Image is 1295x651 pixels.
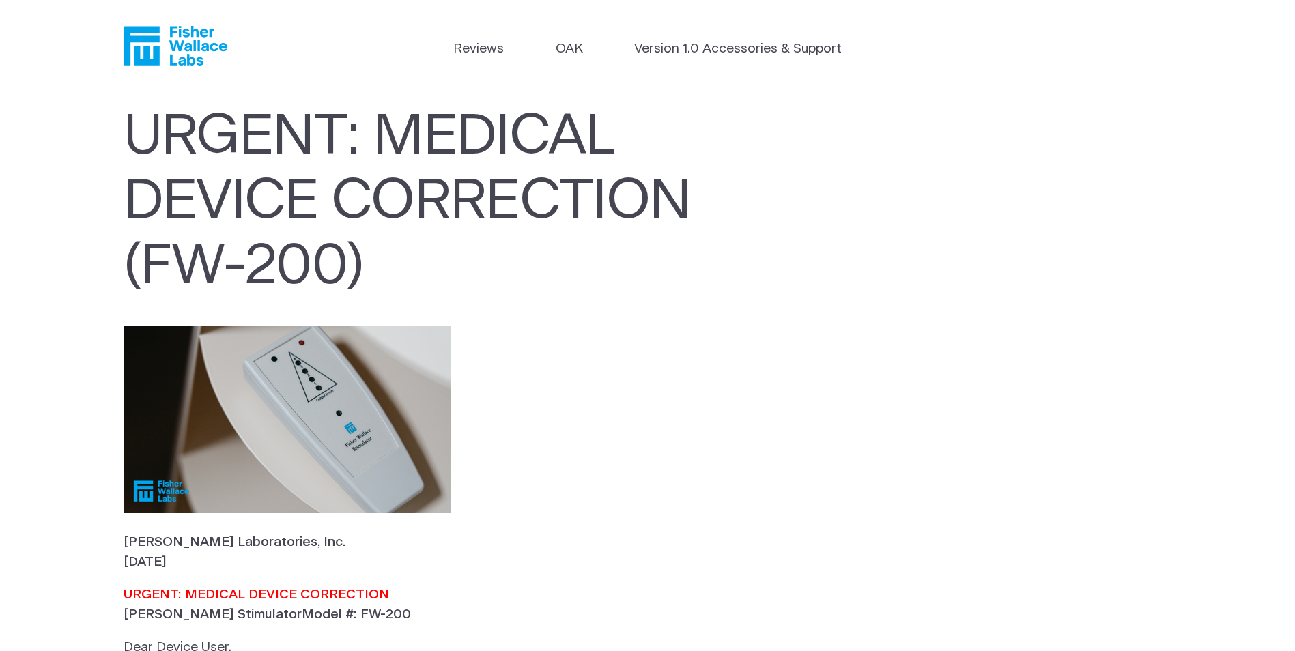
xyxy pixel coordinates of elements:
[124,105,713,300] h1: URGENT: MEDICAL DEVICE CORRECTION (FW-200)
[124,26,227,66] a: Fisher Wallace
[124,608,302,621] strong: [PERSON_NAME] Stimulator
[302,608,411,621] strong: Model #: FW-200
[124,588,389,601] strong: URGENT: MEDICAL DEVICE CORRECTION
[124,536,345,549] strong: [PERSON_NAME] Laboratories, Inc.
[453,40,504,59] a: Reviews
[556,40,583,59] a: OAK
[634,40,842,59] a: Version 1.0 Accessories & Support
[124,555,167,568] strong: [DATE]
